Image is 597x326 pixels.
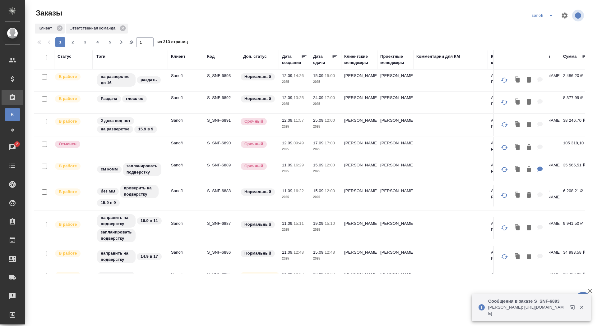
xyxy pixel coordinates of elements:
span: 2 [12,141,22,147]
p: АО "Санофи Россия" [491,220,521,233]
div: Клиент [171,53,185,60]
p: 12:27 [294,272,304,277]
td: [PERSON_NAME] [377,70,413,91]
div: Выставляет ПМ после принятия заказа от КМа [54,188,90,196]
p: [DEMOGRAPHIC_DATA] [244,272,275,278]
p: 24.09, [313,95,325,100]
p: 11.09, [282,221,294,226]
div: на разверстке до 16, раздать [96,73,165,87]
td: 105 318,10 ₽ [560,137,591,159]
p: 15.9 в 9 [101,200,116,206]
div: Статус по умолчанию для стандартных заказов [240,73,276,81]
p: 19.09, [313,221,325,226]
div: Раздача, глосс ок [96,95,165,103]
p: Sanofi [171,162,201,168]
div: Выставляет ПМ после принятия заказа от КМа [54,73,90,81]
p: 13:25 [294,95,304,100]
button: Обновить [497,220,512,235]
span: Ф [8,127,17,133]
p: Sanofi [171,95,201,101]
span: Посмотреть информацию [572,10,585,21]
div: Комментарии для КМ [416,53,460,60]
td: 12 480,00 ₽ [560,268,591,290]
button: Закрыть [575,305,588,310]
p: 16:22 [294,188,304,193]
p: Нормальный [244,189,271,195]
p: 12:27 [325,272,335,277]
p: 17:00 [325,95,335,100]
td: [PERSON_NAME] [341,70,377,91]
td: 38 246,70 ₽ [560,114,591,136]
div: только нот копии [96,271,165,286]
button: Удалить [524,141,534,154]
p: Sanofi [171,117,201,124]
p: АО "Санофи Россия" [491,249,521,262]
p: Нормальный [244,221,271,228]
p: 16.9 в 11 [141,218,158,224]
p: Нормальный [244,74,271,80]
p: 15:10 [325,221,335,226]
div: Выставляет ПМ после принятия заказа от КМа [54,220,90,229]
p: Срочный [244,163,263,169]
p: В работе [59,221,77,228]
div: Выставляется автоматически, если на указанный объем услуг необходимо больше времени в стандартном... [240,140,276,148]
button: Клонировать [512,273,524,285]
p: раздать [141,77,157,83]
p: 12:00 [325,118,335,123]
span: Заказы [34,8,62,18]
p: 11.09, [282,188,294,193]
p: 16:29 [294,163,304,167]
p: 2025 [313,227,338,233]
button: 3 [80,37,90,47]
div: Дата создания [282,53,301,66]
p: 12.09, [282,95,294,100]
td: 9 941,50 ₽ [560,217,591,239]
p: АО "Санофи Россия" [491,73,521,85]
p: см комм [101,166,118,172]
p: 12:48 [294,250,304,255]
p: направить на подверстку [101,215,132,227]
td: 2 486,20 ₽ [560,70,591,91]
button: 🙏 [575,292,591,307]
button: Обновить [497,162,512,177]
div: направить на подверстку, 16.9 в 11, запланировать подверстку [96,214,165,243]
td: [PERSON_NAME] [377,159,413,181]
button: Обновить [497,73,512,88]
td: 8 377,99 ₽ [560,92,591,113]
td: [PERSON_NAME] [341,92,377,113]
span: из 213 страниц [157,38,188,47]
p: Нормальный [244,250,271,256]
td: [PERSON_NAME] [377,246,413,268]
p: Срочный [244,118,263,125]
button: Клонировать [512,189,524,202]
div: см комм, запланировать подверстку [96,162,165,177]
p: 11.09, [282,163,294,167]
p: АО "Санофи Россия" [491,162,521,174]
p: S_SNF-6888 [207,188,237,194]
p: 12.09, [282,141,294,145]
button: Удалить [524,96,534,109]
p: запланировать подверстку [127,163,158,175]
td: 35 565,51 ₽ [560,159,591,181]
p: 12:48 [325,250,335,255]
span: В [8,111,17,118]
p: только нот копии [101,272,132,285]
p: 09:49 [294,141,304,145]
button: Клонировать [512,119,524,131]
button: Обновить [497,271,512,286]
td: [PERSON_NAME] [377,137,413,159]
button: 5 [105,37,115,47]
div: Контрагент клиента [491,53,521,66]
div: split button [530,11,557,20]
span: 2 [68,39,78,45]
p: 11:57 [294,118,304,123]
div: Доп. статус [243,53,267,60]
p: 15:11 [294,221,304,226]
p: S_SNF-6885 [207,271,237,278]
p: 12:00 [325,188,335,193]
p: на разверстке [101,126,129,132]
div: Выставляет ПМ после принятия заказа от КМа [54,117,90,126]
p: 2025 [282,146,307,152]
p: В работе [59,272,77,278]
p: S_SNF-6892 [207,95,237,101]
